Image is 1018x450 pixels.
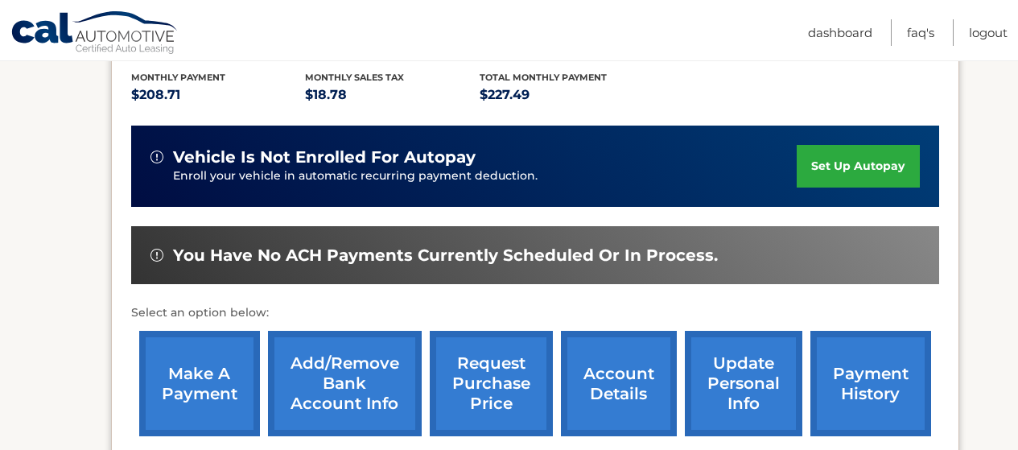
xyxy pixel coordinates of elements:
[480,72,607,83] span: Total Monthly Payment
[305,84,480,106] p: $18.78
[268,331,422,436] a: Add/Remove bank account info
[10,10,179,57] a: Cal Automotive
[561,331,677,436] a: account details
[430,331,553,436] a: request purchase price
[810,331,931,436] a: payment history
[907,19,934,46] a: FAQ's
[131,303,939,323] p: Select an option below:
[139,331,260,436] a: make a payment
[480,84,654,106] p: $227.49
[173,246,718,266] span: You have no ACH payments currently scheduled or in process.
[808,19,872,46] a: Dashboard
[173,147,476,167] span: vehicle is not enrolled for autopay
[969,19,1008,46] a: Logout
[131,84,306,106] p: $208.71
[797,145,919,188] a: set up autopay
[305,72,404,83] span: Monthly sales Tax
[150,249,163,262] img: alert-white.svg
[131,72,225,83] span: Monthly Payment
[685,331,802,436] a: update personal info
[150,151,163,163] img: alert-white.svg
[173,167,798,185] p: Enroll your vehicle in automatic recurring payment deduction.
